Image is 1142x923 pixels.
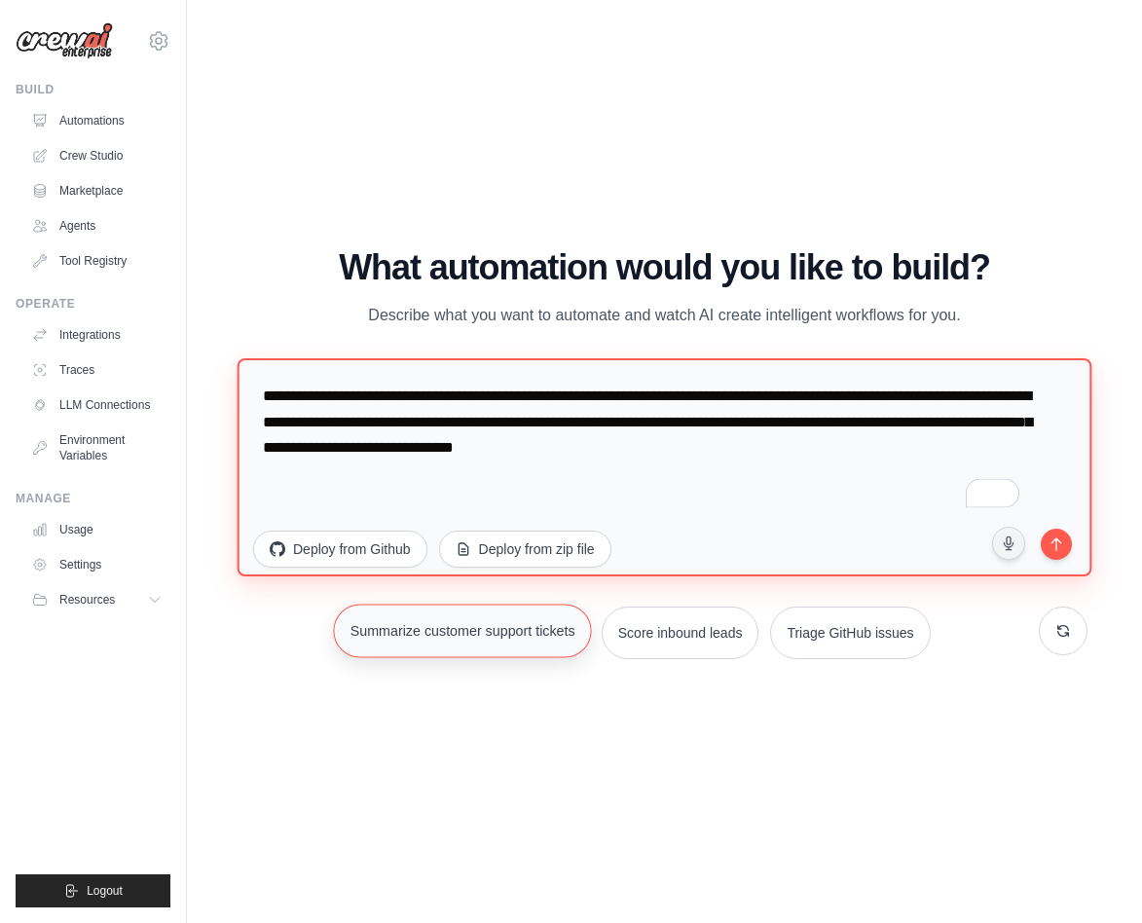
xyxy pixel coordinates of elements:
button: Logout [16,874,170,907]
textarea: To enrich screen reader interactions, please activate Accessibility in Grammarly extension settings [238,358,1092,576]
button: Summarize customer support tickets [334,604,593,657]
a: Settings [23,549,170,580]
a: LLM Connections [23,389,170,421]
button: Triage GitHub issues [770,607,930,659]
span: Resources [59,592,115,608]
button: Deploy from Github [253,531,427,568]
a: Integrations [23,319,170,351]
img: Logo [16,22,113,59]
a: Environment Variables [23,425,170,471]
iframe: Chat Widget [1045,830,1142,923]
div: Manage [16,491,170,506]
button: Deploy from zip file [439,531,611,568]
button: Score inbound leads [602,607,759,659]
a: Automations [23,105,170,136]
div: Build [16,82,170,97]
p: Describe what you want to automate and watch AI create intelligent workflows for you. [338,303,992,328]
a: Marketplace [23,175,170,206]
a: Tool Registry [23,245,170,277]
div: Operate [16,296,170,312]
a: Crew Studio [23,140,170,171]
h1: What automation would you like to build? [241,248,1087,287]
a: Traces [23,354,170,386]
a: Usage [23,514,170,545]
span: Logout [87,883,123,899]
a: Agents [23,210,170,241]
button: Resources [23,584,170,615]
